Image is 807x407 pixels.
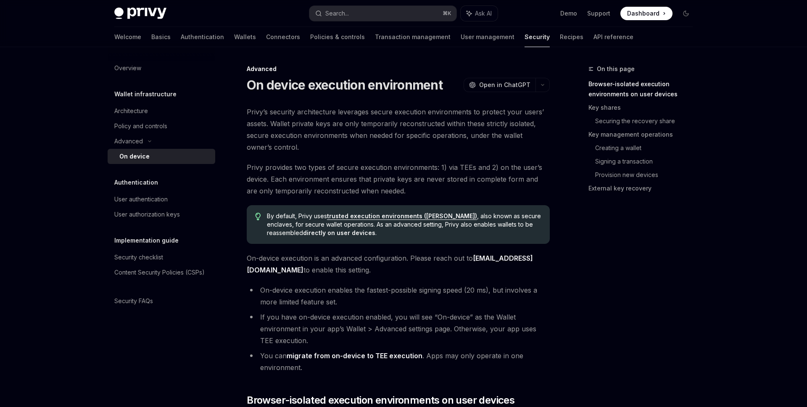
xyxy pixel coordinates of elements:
div: Search... [325,8,349,18]
a: On device [108,149,215,164]
a: Security checklist [108,250,215,265]
h1: On device execution environment [247,77,443,92]
div: User authentication [114,194,168,204]
div: Security FAQs [114,296,153,306]
a: External key recovery [588,182,699,195]
a: Policy and controls [108,119,215,134]
div: Content Security Policies (CSPs) [114,267,205,277]
span: Open in ChatGPT [479,81,530,89]
a: User authorization keys [108,207,215,222]
a: Authentication [181,27,224,47]
a: Architecture [108,103,215,119]
div: Security checklist [114,252,163,262]
h5: Implementation guide [114,235,179,246]
a: Security FAQs [108,293,215,309]
div: Policy and controls [114,121,167,131]
a: Signing a transaction [595,155,699,168]
a: API reference [593,27,633,47]
li: If you have on-device execution enabled, you will see “On-device” as the Wallet environment in yo... [247,311,550,346]
a: Welcome [114,27,141,47]
a: trusted execution environments ([PERSON_NAME]) [327,212,477,220]
strong: directly on user devices [303,229,375,236]
a: Key shares [588,101,699,114]
h5: Authentication [114,177,158,188]
a: Browser-isolated execution environments on user devices [588,77,699,101]
span: Privy provides two types of secure execution environments: 1) via TEEs and 2) on the user’s devic... [247,161,550,197]
span: On this page [597,64,635,74]
span: On-device execution is an advanced configuration. Please reach out to to enable this setting. [247,252,550,276]
button: Open in ChatGPT [464,78,535,92]
div: Overview [114,63,141,73]
div: User authorization keys [114,209,180,219]
a: Demo [560,9,577,18]
a: migrate from on-device to TEE execution [287,351,422,360]
span: Privy’s security architecture leverages secure execution environments to protect your users’ asse... [247,106,550,153]
li: You can . Apps may only operate in one environment. [247,350,550,373]
a: Overview [108,61,215,76]
h5: Wallet infrastructure [114,89,177,99]
a: Policies & controls [310,27,365,47]
a: Provision new devices [595,168,699,182]
button: Toggle dark mode [679,7,693,20]
button: Search...⌘K [309,6,456,21]
li: On-device execution enables the fastest-possible signing speed (20 ms), but involves a more limit... [247,284,550,308]
a: Security [525,27,550,47]
a: Creating a wallet [595,141,699,155]
a: User management [461,27,514,47]
img: dark logo [114,8,166,19]
div: Advanced [247,65,550,73]
div: Architecture [114,106,148,116]
button: Ask AI [461,6,498,21]
a: Key management operations [588,128,699,141]
div: Advanced [114,136,143,146]
a: Basics [151,27,171,47]
a: Transaction management [375,27,451,47]
span: Ask AI [475,9,492,18]
a: Recipes [560,27,583,47]
a: Content Security Policies (CSPs) [108,265,215,280]
span: Browser-isolated execution environments on user devices [247,394,514,407]
div: On device [119,151,150,161]
a: Securing the recovery share [595,114,699,128]
a: Connectors [266,27,300,47]
span: By default, Privy uses , also known as secure enclaves, for secure wallet operations. As an advan... [267,212,541,237]
a: Support [587,9,610,18]
span: Dashboard [627,9,659,18]
a: Wallets [234,27,256,47]
svg: Tip [255,213,261,220]
span: ⌘ K [443,10,451,17]
a: Dashboard [620,7,672,20]
a: User authentication [108,192,215,207]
